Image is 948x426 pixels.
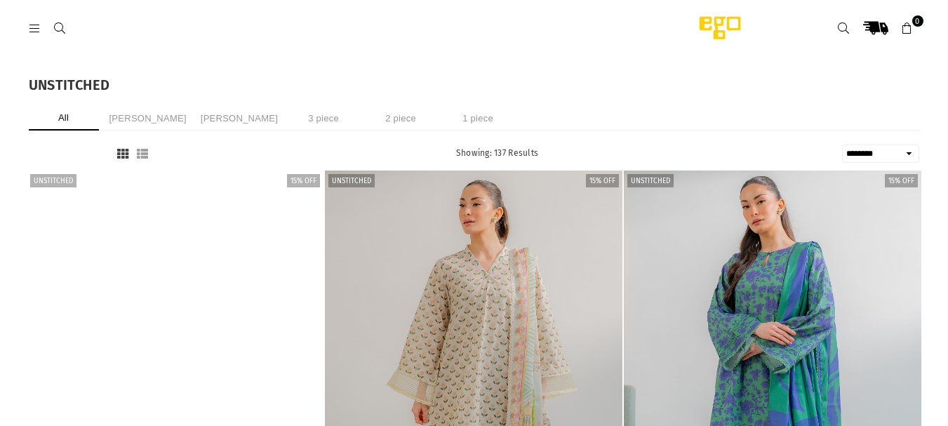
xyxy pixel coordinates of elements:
h1: UNSTITCHED [29,78,920,92]
li: 2 piece [366,106,436,131]
a: Search [832,15,857,41]
li: [PERSON_NAME] [197,106,281,131]
span: Showing: 137 Results [456,148,538,158]
a: Menu [22,22,48,33]
label: 15% off [287,174,320,187]
label: 15% off [586,174,619,187]
a: Search [48,22,73,33]
button: Grid View [113,147,133,161]
li: 1 piece [443,106,513,131]
button: List View [133,147,152,161]
li: [PERSON_NAME] [106,106,190,131]
li: All [29,106,99,131]
label: Unstitched [627,174,674,187]
a: 0 [895,15,920,41]
img: Ego [660,14,780,42]
button: ADVANCE FILTER [29,148,106,160]
label: Unstitched [30,174,76,187]
label: 15% off [885,174,918,187]
label: Unstitched [328,174,375,187]
span: 0 [912,15,923,27]
li: 3 piece [288,106,359,131]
